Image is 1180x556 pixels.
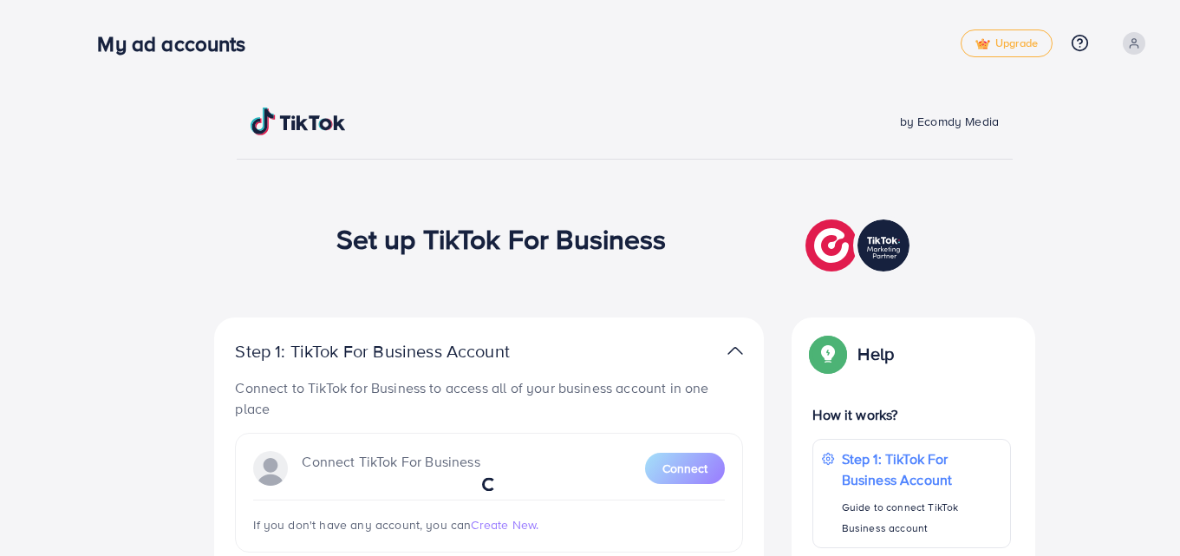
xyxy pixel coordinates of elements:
[842,497,1001,539] p: Guide to connect TikTok Business account
[842,448,1001,490] p: Step 1: TikTok For Business Account
[336,222,667,255] h1: Set up TikTok For Business
[975,37,1038,50] span: Upgrade
[812,404,1010,425] p: How it works?
[900,113,999,130] span: by Ecomdy Media
[961,29,1053,57] a: tickUpgrade
[812,338,844,370] img: Popup guide
[97,31,259,56] h3: My ad accounts
[805,215,914,276] img: TikTok partner
[727,338,743,363] img: TikTok partner
[235,341,564,362] p: Step 1: TikTok For Business Account
[857,343,894,364] p: Help
[251,108,346,135] img: TikTok
[975,38,990,50] img: tick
